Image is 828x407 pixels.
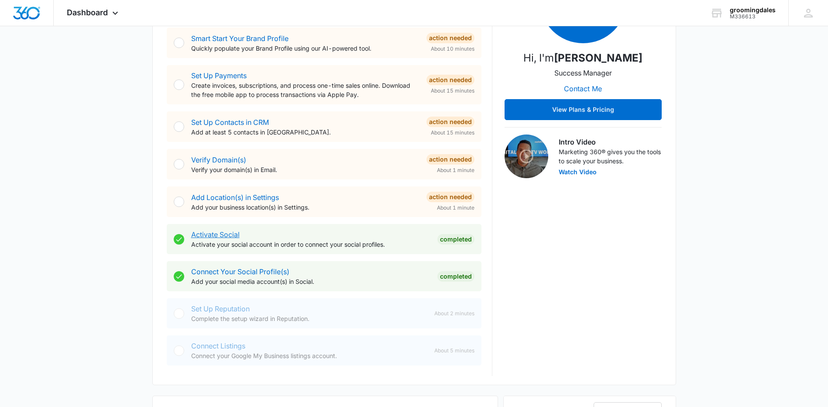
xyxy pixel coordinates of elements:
div: account id [730,14,776,20]
div: Completed [437,271,474,282]
div: Action Needed [426,33,474,43]
p: Add your business location(s) in Settings. [191,203,419,212]
img: Intro Video [505,135,548,178]
span: About 5 minutes [434,347,474,355]
p: Connect your Google My Business listings account. [191,351,427,360]
p: Add at least 5 contacts in [GEOGRAPHIC_DATA]. [191,128,419,137]
a: Activate Social [191,230,240,239]
div: Action Needed [426,154,474,165]
div: Action Needed [426,75,474,85]
span: About 1 minute [437,204,474,212]
p: Hi, I'm [523,50,642,66]
p: Quickly populate your Brand Profile using our AI-powered tool. [191,44,419,53]
strong: [PERSON_NAME] [554,52,642,64]
a: Add Location(s) in Settings [191,193,279,202]
p: Marketing 360® gives you the tools to scale your business. [559,147,662,166]
p: Add your social media account(s) in Social. [191,277,430,286]
span: Dashboard [67,8,108,17]
button: View Plans & Pricing [505,99,662,120]
p: Activate your social account in order to connect your social profiles. [191,240,430,249]
div: Action Needed [426,192,474,202]
span: About 1 minute [437,166,474,174]
p: Complete the setup wizard in Reputation. [191,314,427,323]
div: Completed [437,234,474,245]
h3: Intro Video [559,137,662,147]
div: account name [730,7,776,14]
span: About 15 minutes [431,87,474,95]
button: Contact Me [555,78,611,99]
a: Verify Domain(s) [191,155,246,164]
p: Verify your domain(s) in Email. [191,165,419,174]
a: Connect Your Social Profile(s) [191,267,289,276]
a: Set Up Payments [191,71,247,80]
button: Watch Video [559,169,597,175]
p: Success Manager [554,68,612,78]
a: Set Up Contacts in CRM [191,118,269,127]
a: Smart Start Your Brand Profile [191,34,289,43]
span: About 15 minutes [431,129,474,137]
p: Create invoices, subscriptions, and process one-time sales online. Download the free mobile app t... [191,81,419,99]
div: Action Needed [426,117,474,127]
span: About 2 minutes [434,310,474,317]
span: About 10 minutes [431,45,474,53]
